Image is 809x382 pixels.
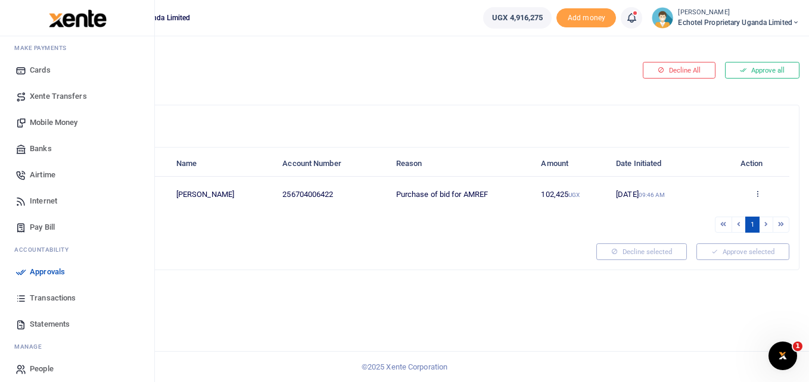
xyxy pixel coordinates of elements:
span: countability [23,245,69,254]
li: Wallet ballance [478,7,556,29]
span: UGX 4,916,275 [492,12,543,24]
small: [PERSON_NAME] [678,8,799,18]
li: M [10,39,145,57]
a: Approvals [10,259,145,285]
span: anage [20,342,42,351]
div: Showing 1 to 1 of 1 entries [55,215,418,234]
th: Action: activate to sort column ascending [725,151,789,177]
span: Banks [30,143,52,155]
span: 1 [793,342,802,351]
td: Purchase of bid for AMREF [389,177,534,211]
td: [DATE] [609,177,725,211]
th: Name: activate to sort column ascending [170,151,276,177]
a: Back to categories [42,69,545,89]
a: UGX 4,916,275 [483,7,552,29]
a: Xente Transfers [10,83,145,109]
img: logo-large [49,10,107,27]
span: Airtime [30,169,55,181]
span: Mobile Money [30,117,77,129]
span: Approvals [30,266,65,278]
td: [PERSON_NAME] [170,177,276,211]
a: People [10,356,145,382]
li: Ac [10,240,145,259]
a: profile-user [PERSON_NAME] Echotel Proprietary Uganda Limited [652,7,799,29]
small: UGX [568,192,580,198]
a: Transactions [10,285,145,311]
iframe: Intercom live chat [768,342,797,370]
th: Date Initiated: activate to sort column ascending [609,151,725,177]
span: Internet [30,195,57,207]
a: Statements [10,311,145,337]
span: Echotel Proprietary Uganda Limited [678,17,799,28]
span: People [30,363,54,375]
a: Cards [10,57,145,83]
button: Decline All [643,62,715,79]
a: Add money [556,12,616,21]
th: Account Number: activate to sort column ascending [276,151,389,177]
span: Statements [30,318,70,330]
span: Xente Transfers [30,90,87,102]
th: Reason: activate to sort column ascending [389,151,534,177]
li: M [10,337,145,356]
li: Toup your wallet [556,8,616,28]
td: 102,425 [534,177,609,211]
a: Mobile Money [10,109,145,136]
span: ake Payments [20,43,67,52]
td: 256704006422 [276,177,389,211]
span: Add money [556,8,616,28]
h4: Pending your approval [45,51,545,64]
th: Amount: activate to sort column ascending [534,151,609,177]
span: Pay Bill [30,221,55,233]
small: 09:46 AM [639,192,665,198]
button: Approve all [725,62,799,79]
span: Transactions [30,292,76,304]
img: profile-user [652,7,673,29]
span: Cards [30,64,51,76]
a: Banks [10,136,145,162]
a: Airtime [10,162,145,188]
a: 1 [745,217,760,233]
h4: Mobile Money [55,115,789,128]
a: Internet [10,188,145,214]
a: logo-small logo-large logo-large [48,13,107,22]
a: Pay Bill [10,214,145,240]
